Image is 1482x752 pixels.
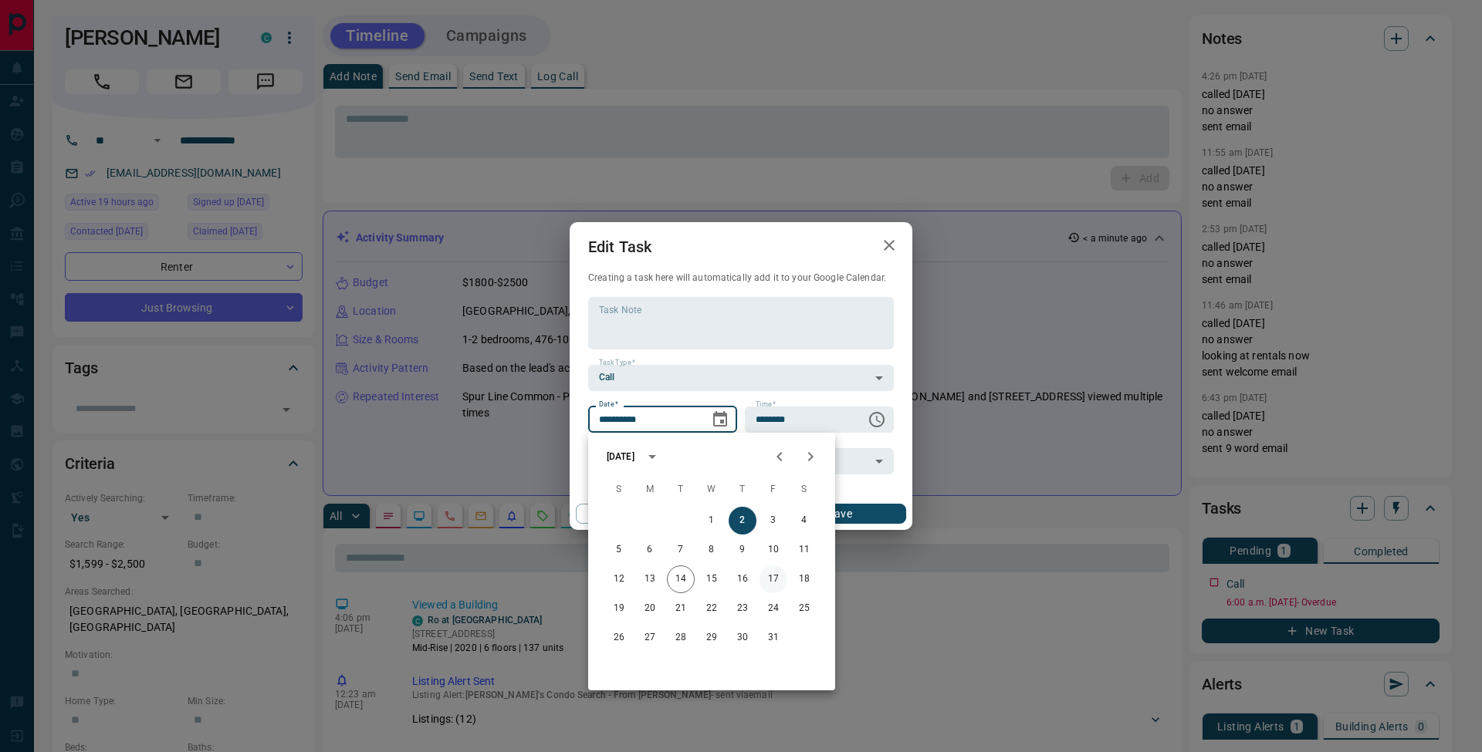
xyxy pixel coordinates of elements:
[576,504,708,524] button: Cancel
[760,624,787,652] button: 31
[605,595,633,622] button: 19
[698,595,726,622] button: 22
[760,565,787,593] button: 17
[636,565,664,593] button: 13
[756,400,776,410] label: Time
[605,624,633,652] button: 26
[790,565,818,593] button: 18
[588,271,894,285] p: Creating a task here will automatically add it to your Google Calendar.
[729,536,756,564] button: 9
[599,400,618,410] label: Date
[729,595,756,622] button: 23
[667,595,695,622] button: 21
[636,624,664,652] button: 27
[698,565,726,593] button: 15
[790,595,818,622] button: 25
[667,565,695,593] button: 14
[729,624,756,652] button: 30
[667,536,695,564] button: 7
[764,441,795,472] button: Previous month
[636,474,664,505] span: Monday
[667,474,695,505] span: Tuesday
[605,474,633,505] span: Sunday
[588,365,894,391] div: Call
[698,474,726,505] span: Wednesday
[705,404,736,435] button: Choose date, selected date is Oct 2, 2025
[607,450,634,464] div: [DATE]
[636,536,664,564] button: 6
[760,536,787,564] button: 10
[667,624,695,652] button: 28
[605,536,633,564] button: 5
[760,507,787,534] button: 3
[636,595,664,622] button: 20
[729,507,756,534] button: 2
[698,536,726,564] button: 8
[605,565,633,593] button: 12
[729,565,756,593] button: 16
[790,536,818,564] button: 11
[698,507,726,534] button: 1
[698,624,726,652] button: 29
[774,504,906,524] button: Save
[790,474,818,505] span: Saturday
[861,404,892,435] button: Choose time, selected time is 6:00 AM
[790,507,818,534] button: 4
[570,222,670,271] h2: Edit Task
[795,441,826,472] button: Next month
[599,358,635,368] label: Task Type
[729,474,756,505] span: Thursday
[760,474,787,505] span: Friday
[760,595,787,622] button: 24
[639,443,665,470] button: calendar view is open, switch to year view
